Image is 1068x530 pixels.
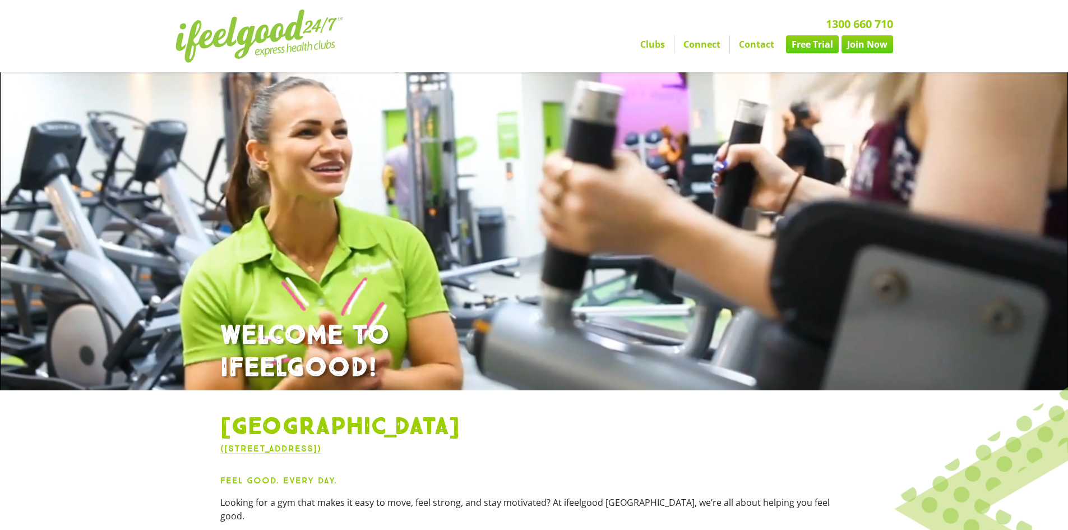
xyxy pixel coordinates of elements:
h1: WELCOME TO IFEELGOOD! [220,320,848,384]
a: Connect [674,35,729,53]
a: ([STREET_ADDRESS]) [220,443,321,454]
nav: Menu [431,35,893,53]
a: Contact [730,35,783,53]
a: Clubs [631,35,674,53]
h1: [GEOGRAPHIC_DATA] [220,413,848,442]
a: 1300 660 710 [826,16,893,31]
a: Join Now [842,35,893,53]
p: Looking for a gym that makes it easy to move, feel strong, and stay motivated? At ifeelgood [GEOG... [220,496,848,523]
a: Free Trial [786,35,839,53]
strong: Feel Good. Every Day. [220,475,337,486]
